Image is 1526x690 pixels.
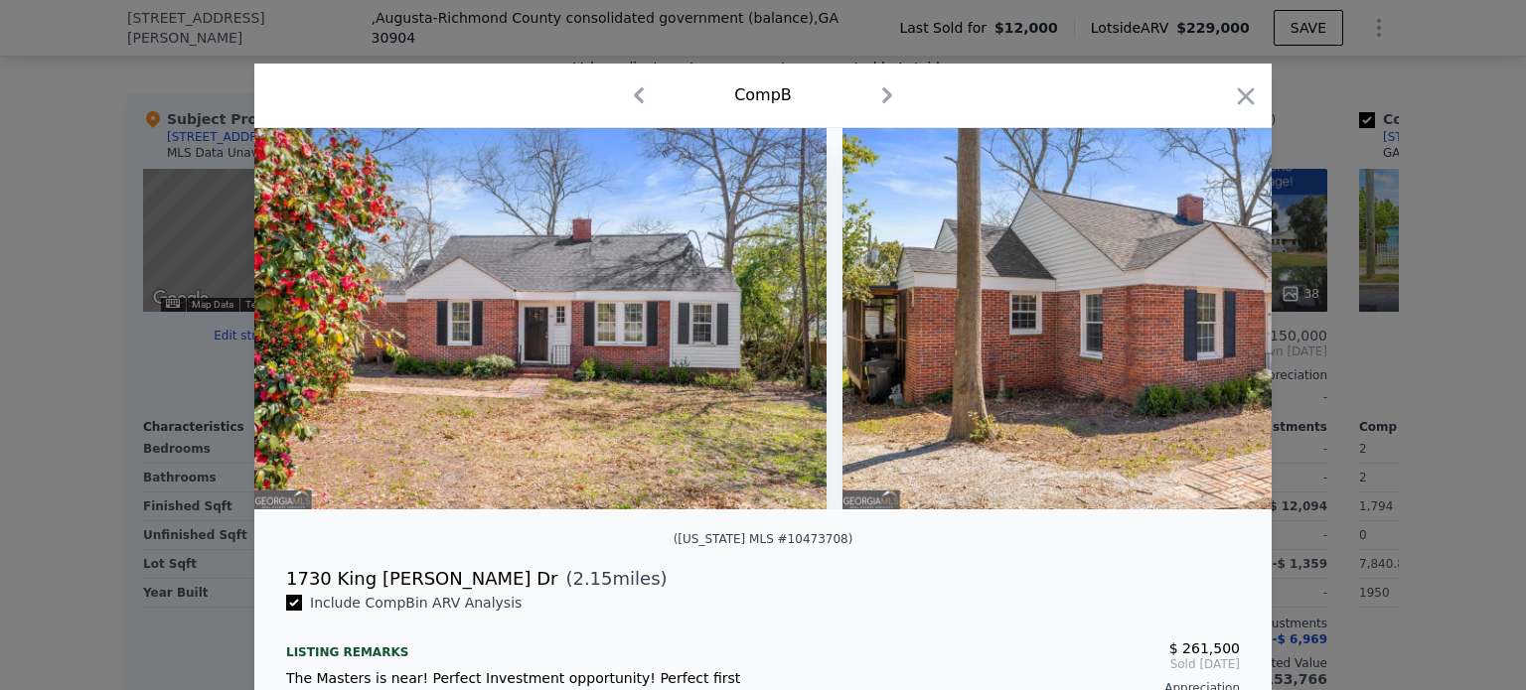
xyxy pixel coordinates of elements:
[286,565,557,593] div: 1730 King [PERSON_NAME] Dr
[674,532,853,546] div: ([US_STATE] MLS #10473708)
[734,83,792,107] div: Comp B
[572,568,612,589] span: 2.15
[286,628,747,660] div: Listing remarks
[302,595,530,611] span: Include Comp B in ARV Analysis
[557,565,667,593] span: ( miles)
[842,128,1415,509] img: Property Img
[1169,640,1240,656] span: $ 261,500
[779,656,1240,672] span: Sold [DATE]
[254,128,827,509] img: Property Img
